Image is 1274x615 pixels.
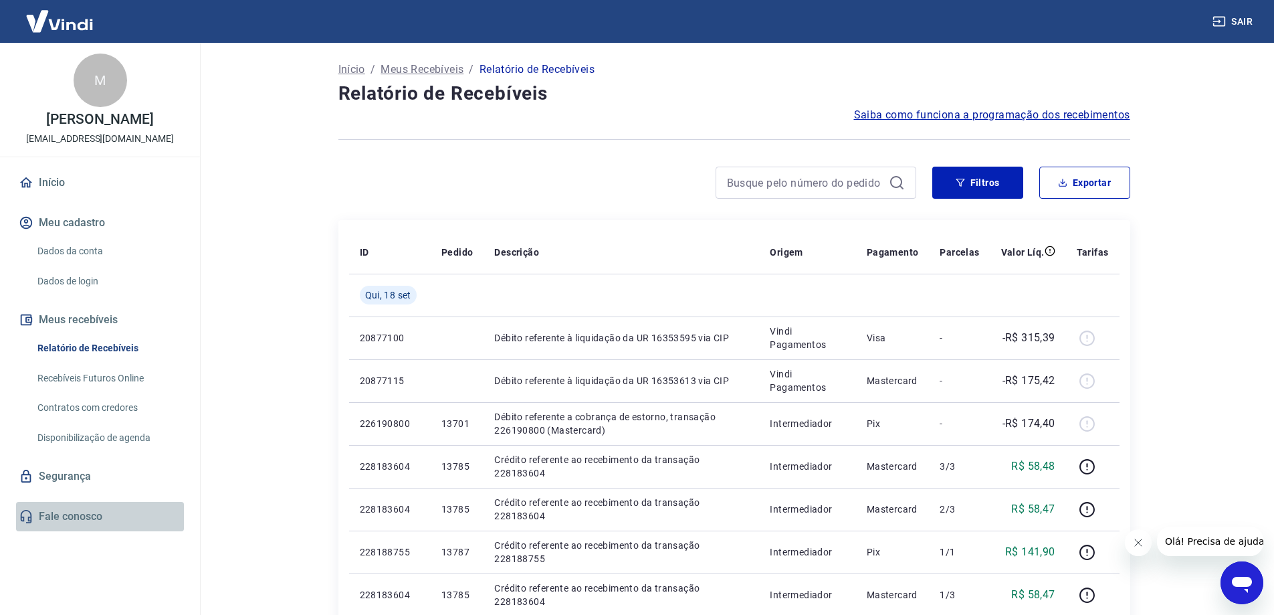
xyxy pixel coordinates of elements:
[494,453,748,480] p: Crédito referente ao recebimento da transação 228183604
[441,417,473,430] p: 13701
[940,374,979,387] p: -
[32,365,184,392] a: Recebíveis Futuros Online
[1157,527,1263,556] iframe: Mensagem da empresa
[16,502,184,531] a: Fale conosco
[360,331,420,345] p: 20877100
[16,305,184,335] button: Meus recebíveis
[727,173,883,193] input: Busque pelo número do pedido
[867,503,919,516] p: Mastercard
[940,503,979,516] p: 2/3
[494,582,748,608] p: Crédito referente ao recebimento da transação 228183604
[1011,501,1055,517] p: R$ 58,47
[932,167,1023,199] button: Filtros
[1011,458,1055,474] p: R$ 58,48
[441,545,473,559] p: 13787
[1001,246,1045,259] p: Valor Líq.
[867,588,919,602] p: Mastercard
[338,80,1130,107] h4: Relatório de Recebíveis
[770,545,845,559] p: Intermediador
[494,246,539,259] p: Descrição
[770,503,845,516] p: Intermediador
[494,539,748,565] p: Crédito referente ao recebimento da transação 228188755
[1039,167,1130,199] button: Exportar
[1005,544,1055,560] p: R$ 141,90
[940,246,979,259] p: Parcelas
[770,325,845,351] p: Vindi Pagamentos
[1125,529,1152,556] iframe: Fechar mensagem
[867,331,919,345] p: Visa
[1077,246,1109,259] p: Tarifas
[360,417,420,430] p: 226190800
[16,462,184,491] a: Segurança
[360,374,420,387] p: 20877115
[867,417,919,430] p: Pix
[370,62,375,78] p: /
[940,460,979,473] p: 3/3
[867,545,919,559] p: Pix
[46,112,153,126] p: [PERSON_NAME]
[770,460,845,473] p: Intermediador
[360,460,420,473] p: 228183604
[940,588,979,602] p: 1/3
[494,410,748,437] p: Débito referente a cobrança de estorno, transação 226190800 (Mastercard)
[381,62,463,78] a: Meus Recebíveis
[940,545,979,559] p: 1/1
[32,394,184,422] a: Contratos com credores
[940,417,979,430] p: -
[867,374,919,387] p: Mastercard
[770,588,845,602] p: Intermediador
[1002,330,1055,346] p: -R$ 315,39
[360,246,369,259] p: ID
[867,246,919,259] p: Pagamento
[469,62,473,78] p: /
[32,268,184,295] a: Dados de login
[441,588,473,602] p: 13785
[441,460,473,473] p: 13785
[480,62,595,78] p: Relatório de Recebíveis
[74,54,127,107] div: M
[1002,373,1055,389] p: -R$ 175,42
[32,238,184,265] a: Dados da conta
[854,107,1130,123] a: Saiba como funciona a programação dos recebimentos
[494,374,748,387] p: Débito referente à liquidação da UR 16353613 via CIP
[1011,587,1055,603] p: R$ 58,47
[360,545,420,559] p: 228188755
[770,246,803,259] p: Origem
[940,331,979,345] p: -
[16,168,184,197] a: Início
[360,588,420,602] p: 228183604
[494,331,748,345] p: Débito referente à liquidação da UR 16353595 via CIP
[770,417,845,430] p: Intermediador
[441,503,473,516] p: 13785
[338,62,365,78] a: Início
[360,503,420,516] p: 228183604
[770,367,845,394] p: Vindi Pagamentos
[8,9,112,20] span: Olá! Precisa de ajuda?
[32,335,184,362] a: Relatório de Recebíveis
[32,424,184,452] a: Disponibilização de agenda
[16,208,184,238] button: Meu cadastro
[16,1,103,41] img: Vindi
[1002,416,1055,432] p: -R$ 174,40
[365,288,411,302] span: Qui, 18 set
[1210,9,1258,34] button: Sair
[441,246,473,259] p: Pedido
[494,496,748,523] p: Crédito referente ao recebimento da transação 228183604
[26,132,174,146] p: [EMAIL_ADDRESS][DOMAIN_NAME]
[867,460,919,473] p: Mastercard
[1220,561,1263,604] iframe: Botão para abrir a janela de mensagens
